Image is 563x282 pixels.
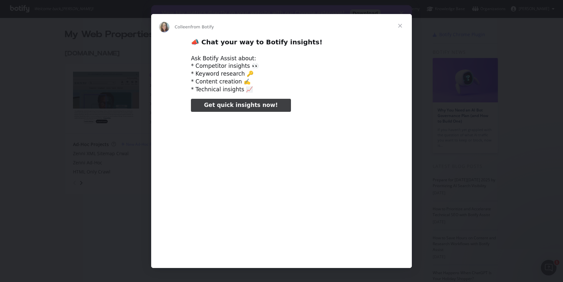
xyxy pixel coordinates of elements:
[191,24,214,29] span: from Botify
[199,4,229,12] a: Download
[248,6,255,10] div: Close
[10,5,194,11] div: View key metrics directly on your website with our Chrome extension!
[388,14,412,37] span: Close
[191,38,372,50] h2: 📣 Chat your way to Botify insights!
[191,99,291,112] a: Get quick insights now!
[159,22,169,32] img: Profile image for Colleen
[204,102,278,108] span: Get quick insights now!
[146,117,417,253] video: Play video
[191,55,372,94] div: Ask Botify Assist about: * Competitor insights 👀 * Keyword research 🔑 * Content creation ✍️ * Tec...
[175,24,191,29] span: Colleen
